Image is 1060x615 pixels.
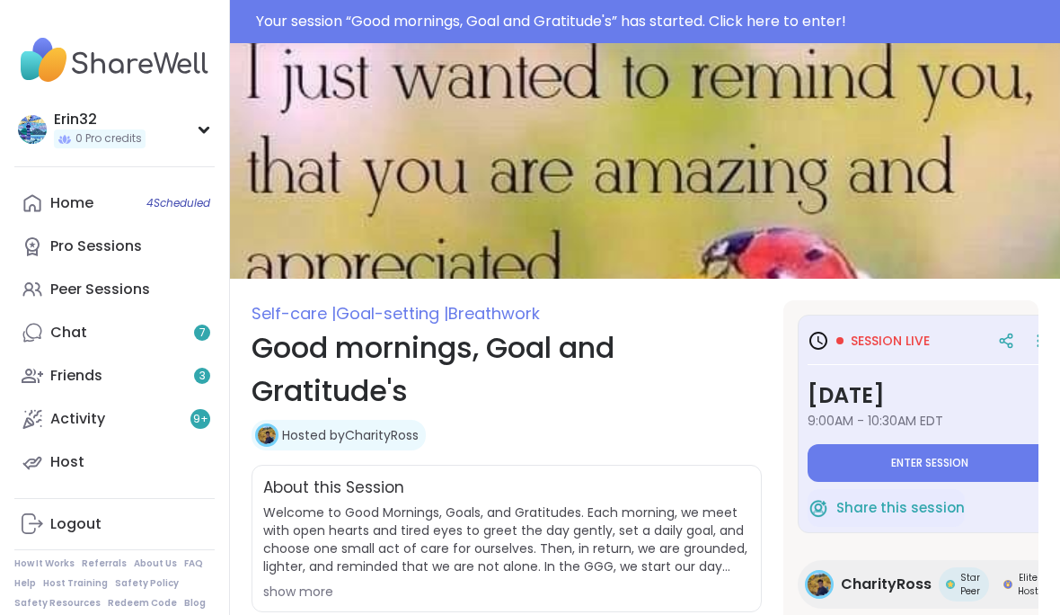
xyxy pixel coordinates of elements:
[263,477,404,500] h2: About this Session
[14,311,215,354] a: Chat7
[54,110,146,129] div: Erin32
[75,131,142,147] span: 0 Pro credits
[258,426,276,444] img: CharityRoss
[252,326,762,413] h1: Good mornings, Goal and Gratitude's
[808,489,965,527] button: Share this session
[851,332,930,350] span: Session live
[50,452,84,472] div: Host
[841,574,932,595] span: CharityRoss
[115,577,179,590] a: Safety Policy
[50,280,150,299] div: Peer Sessions
[263,583,750,601] div: show more
[14,557,75,570] a: How It Works
[199,325,206,341] span: 7
[14,29,215,92] img: ShareWell Nav Logo
[14,182,215,225] a: Home4Scheduled
[184,557,203,570] a: FAQ
[193,412,208,427] span: 9 +
[50,193,93,213] div: Home
[263,504,750,575] span: Welcome to Good Mornings, Goals, and Gratitudes. Each morning, we meet with open hearts and tired...
[18,115,47,144] img: Erin32
[1016,571,1039,598] span: Elite Host
[891,456,968,470] span: Enter session
[50,323,87,343] div: Chat
[256,11,1049,32] div: Your session “ Good mornings, Goal and Gratitude's ” has started. Click here to enter!
[448,302,540,325] span: Breathwork
[252,302,336,325] span: Self-care |
[199,369,206,384] span: 3
[808,497,829,519] img: ShareWell Logomark
[14,441,215,484] a: Host
[14,503,215,546] a: Logout
[14,577,36,590] a: Help
[336,302,448,325] span: Goal-setting |
[230,43,1060,279] img: Good mornings, Goal and Gratitude's cover image
[14,354,215,397] a: Friends3
[14,268,215,311] a: Peer Sessions
[50,514,102,534] div: Logout
[43,577,108,590] a: Host Training
[108,597,177,610] a: Redeem Code
[958,571,982,598] span: Star Peer
[184,597,206,610] a: Blog
[808,573,831,596] img: CharityRoss
[282,426,419,444] a: Hosted byCharityRoss
[14,397,215,441] a: Activity9+
[14,597,101,610] a: Safety Resources
[808,379,1051,412] h3: [DATE]
[134,557,177,570] a: About Us
[808,412,1051,430] span: 9:00AM - 10:30AM EDT
[50,409,105,429] div: Activity
[836,498,965,519] span: Share this session
[946,580,955,589] img: Star Peer
[1003,580,1012,589] img: Elite Host
[146,196,210,210] span: 4 Scheduled
[50,366,102,386] div: Friends
[50,236,142,256] div: Pro Sessions
[14,225,215,268] a: Pro Sessions
[808,444,1051,482] button: Enter session
[82,557,127,570] a: Referrals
